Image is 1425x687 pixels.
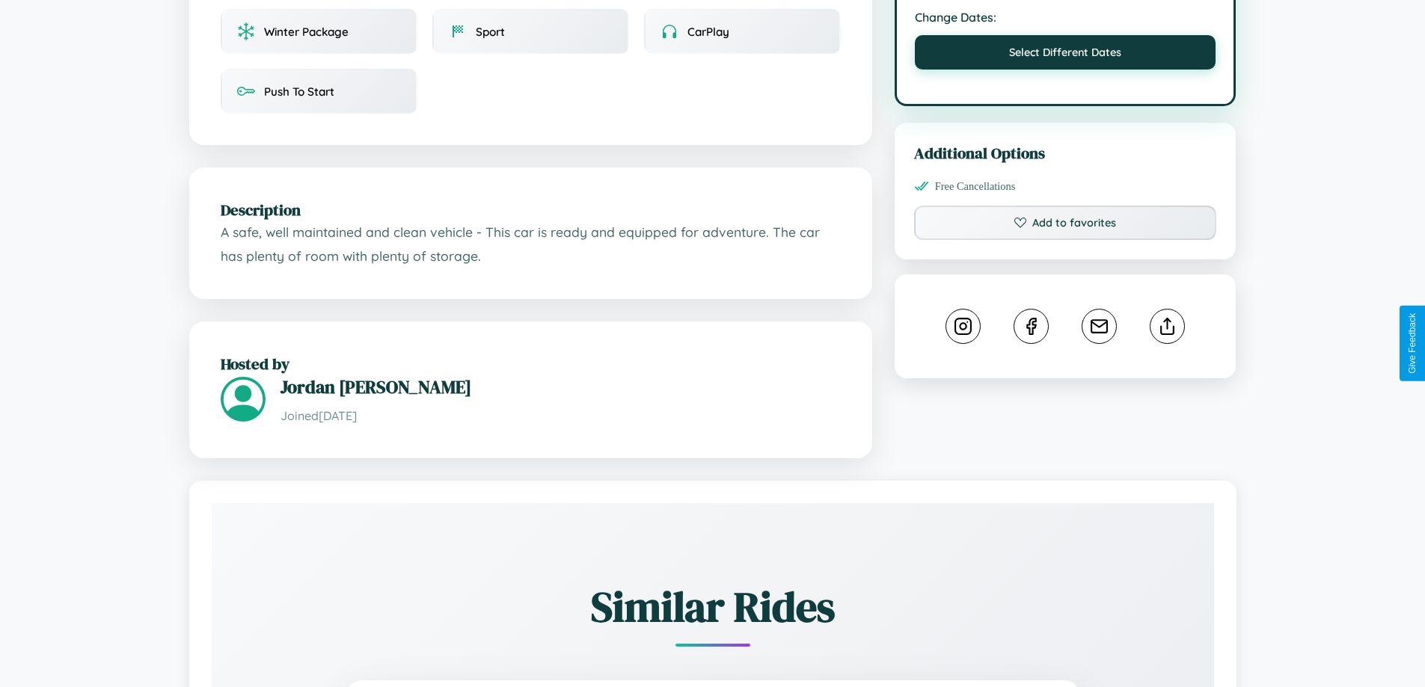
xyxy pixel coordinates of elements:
h3: Jordan [PERSON_NAME] [281,375,841,399]
h3: Additional Options [914,142,1217,164]
button: Select Different Dates [915,35,1216,70]
strong: Change Dates: [915,10,1216,25]
span: CarPlay [687,25,729,39]
span: Push To Start [264,84,334,99]
span: Winter Package [264,25,349,39]
span: Sport [476,25,505,39]
p: A safe, well maintained and clean vehicle - This car is ready and equipped for adventure. The car... [221,221,841,268]
h2: Similar Rides [264,578,1162,635]
div: Give Feedback [1407,313,1418,374]
span: Free Cancellations [935,180,1016,193]
p: Joined [DATE] [281,405,841,427]
button: Add to favorites [914,206,1217,240]
h2: Description [221,199,841,221]
h2: Hosted by [221,353,841,375]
